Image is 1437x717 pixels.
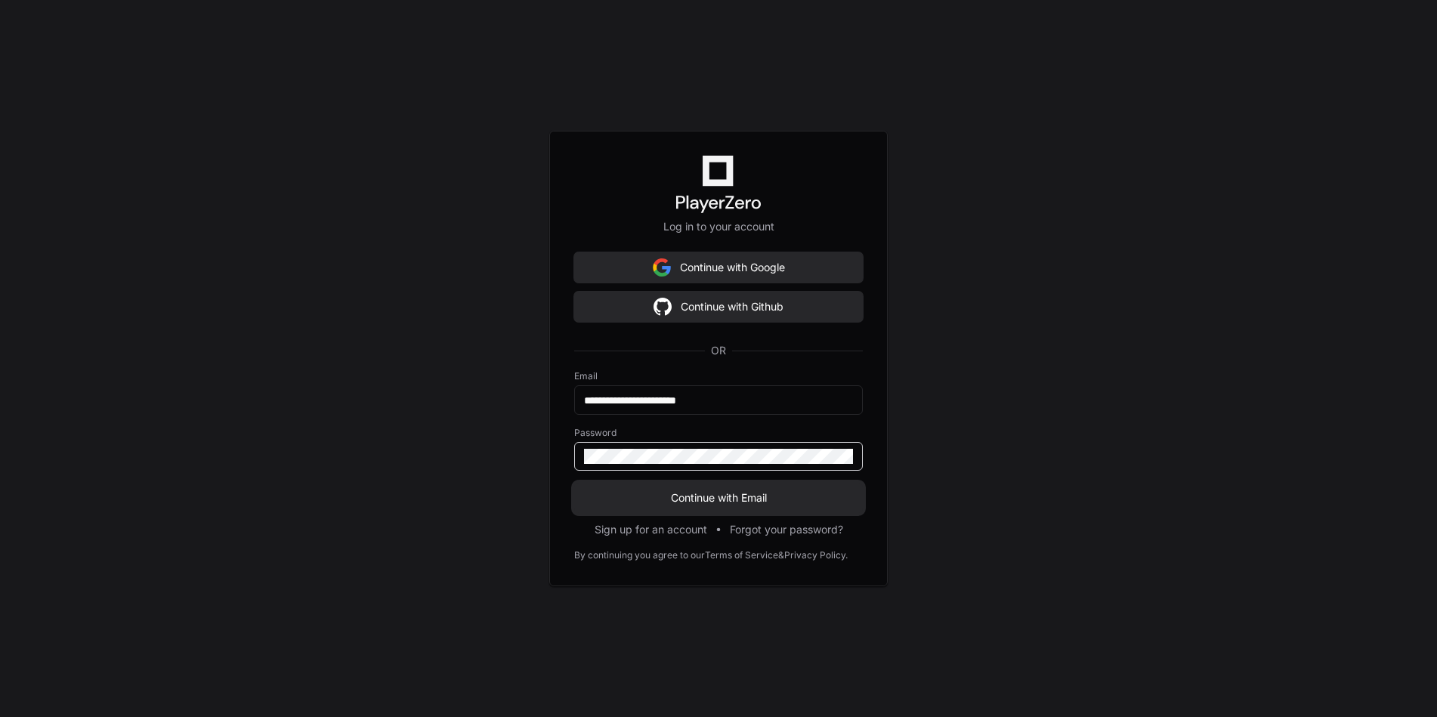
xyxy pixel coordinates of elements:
[778,549,784,561] div: &
[653,252,671,283] img: Sign in with google
[705,343,732,358] span: OR
[595,522,707,537] button: Sign up for an account
[705,549,778,561] a: Terms of Service
[574,292,863,322] button: Continue with Github
[730,522,843,537] button: Forgot your password?
[654,292,672,322] img: Sign in with google
[574,252,863,283] button: Continue with Google
[574,427,863,439] label: Password
[574,483,863,513] button: Continue with Email
[784,549,848,561] a: Privacy Policy.
[574,490,863,505] span: Continue with Email
[574,219,863,234] p: Log in to your account
[574,370,863,382] label: Email
[574,549,705,561] div: By continuing you agree to our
